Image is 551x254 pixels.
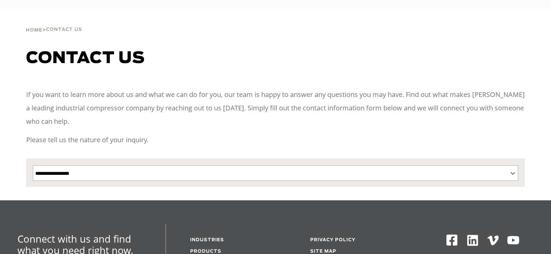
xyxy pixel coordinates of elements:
span: Contact Us [46,28,82,32]
span: Contact us [26,50,145,66]
a: Home [26,27,42,33]
p: Please tell us the nature of your inquiry. [26,133,525,147]
a: Privacy Policy [310,238,355,242]
img: Youtube [507,234,520,247]
a: Products [190,249,221,254]
span: Home [26,28,42,33]
a: Site Map [310,249,336,254]
p: If you want to learn more about us and what we can do for you, our team is happy to answer any qu... [26,88,525,128]
img: Vimeo [487,236,499,245]
div: > [26,10,82,36]
img: Facebook [446,234,458,246]
img: Linkedin [466,234,479,247]
a: Industries [190,238,224,242]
